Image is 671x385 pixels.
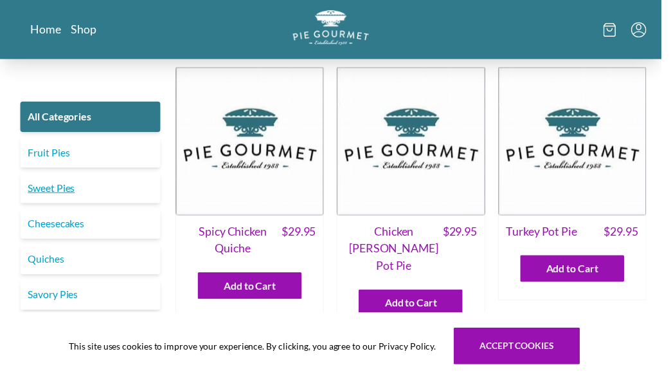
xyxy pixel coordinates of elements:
[341,68,492,218] img: Chicken Curry Pot Pie
[613,226,647,243] span: $ 29.95
[390,299,443,315] span: Add to Cart
[21,175,163,206] a: Sweet Pies
[21,139,163,170] a: Fruit Pies
[528,259,633,286] button: Add to Cart
[350,226,449,278] span: Chicken [PERSON_NAME] Pot Pie
[297,10,374,50] a: Logo
[201,276,306,303] button: Add to Cart
[505,68,656,218] img: Turkey Pot Pie
[72,22,98,37] a: Shop
[285,226,320,261] span: $ 29.95
[514,226,586,243] span: Turkey Pot Pie
[186,226,285,261] span: Spicy Chicken Quiche
[364,294,469,321] button: Add to Cart
[31,22,62,37] a: Home
[21,283,163,314] a: Savory Pies
[227,282,280,297] span: Add to Cart
[21,247,163,278] a: Quiches
[297,10,374,46] img: logo
[70,344,442,358] span: This site uses cookies to improve your experience. By clicking, you agree to our Privacy Policy.
[21,103,163,134] a: All Categories
[21,211,163,242] a: Cheesecakes
[640,23,656,38] button: Menu
[178,68,328,218] img: Spicy Chicken Quiche
[554,265,607,280] span: Add to Cart
[460,332,588,370] button: Accept cookies
[449,226,484,278] span: $ 29.95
